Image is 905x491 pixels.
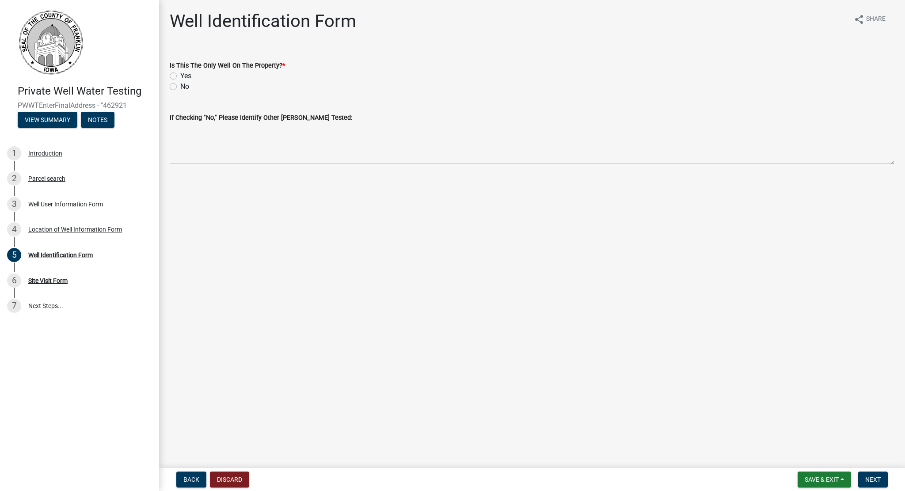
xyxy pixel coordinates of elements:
[28,175,65,182] div: Parcel search
[7,171,21,186] div: 2
[7,222,21,236] div: 4
[7,248,21,262] div: 5
[18,117,77,124] wm-modal-confirm: Summary
[170,11,356,32] h1: Well Identification Form
[81,117,114,124] wm-modal-confirm: Notes
[866,14,886,25] span: Share
[180,71,191,81] label: Yes
[7,274,21,288] div: 6
[7,146,21,160] div: 1
[18,9,84,76] img: Franklin County, Iowa
[858,472,888,487] button: Next
[170,63,285,69] label: Is This The Only Well On The Property?
[805,476,839,483] span: Save & Exit
[18,85,152,98] h4: Private Well Water Testing
[28,278,68,284] div: Site Visit Form
[18,101,141,110] span: PWWTEnterFinalAddress - "462921
[170,115,352,121] label: If Checking "No," Please Identify Other [PERSON_NAME] Tested:
[847,11,893,28] button: shareShare
[81,112,114,128] button: Notes
[210,472,249,487] button: Discard
[854,14,864,25] i: share
[7,299,21,313] div: 7
[7,197,21,211] div: 3
[18,112,77,128] button: View Summary
[28,201,103,207] div: Well User Information Form
[865,476,881,483] span: Next
[176,472,206,487] button: Back
[798,472,851,487] button: Save & Exit
[28,226,122,232] div: Location of Well Information Form
[180,81,189,92] label: No
[28,150,62,156] div: Introduction
[28,252,93,258] div: Well Identification Form
[183,476,199,483] span: Back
